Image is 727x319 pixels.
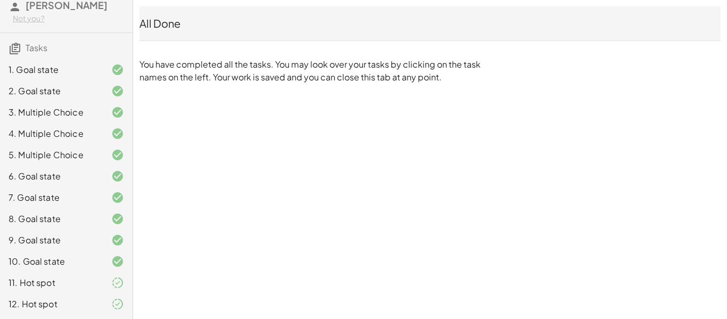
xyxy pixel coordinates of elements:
span: Tasks [26,42,47,53]
i: Task finished and correct. [111,127,124,140]
i: Task finished and correct. [111,63,124,76]
p: You have completed all the tasks. You may look over your tasks by clicking on the task names on t... [139,58,485,84]
div: All Done [139,16,721,31]
div: 9. Goal state [9,234,94,247]
div: 6. Goal state [9,170,94,183]
div: 12. Hot spot [9,298,94,310]
div: 7. Goal state [9,191,94,204]
div: 10. Goal state [9,255,94,268]
div: 3. Multiple Choice [9,106,94,119]
i: Task finished and correct. [111,106,124,119]
i: Task finished and correct. [111,170,124,183]
div: 4. Multiple Choice [9,127,94,140]
i: Task finished and correct. [111,85,124,97]
div: 2. Goal state [9,85,94,97]
div: Not you? [13,13,124,24]
i: Task finished and correct. [111,212,124,225]
div: 1. Goal state [9,63,94,76]
i: Task finished and correct. [111,149,124,161]
i: Task finished and correct. [111,255,124,268]
i: Task finished and part of it marked as correct. [111,276,124,289]
i: Task finished and correct. [111,191,124,204]
div: 8. Goal state [9,212,94,225]
i: Task finished and correct. [111,234,124,247]
div: 11. Hot spot [9,276,94,289]
div: 5. Multiple Choice [9,149,94,161]
i: Task finished and part of it marked as correct. [111,298,124,310]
